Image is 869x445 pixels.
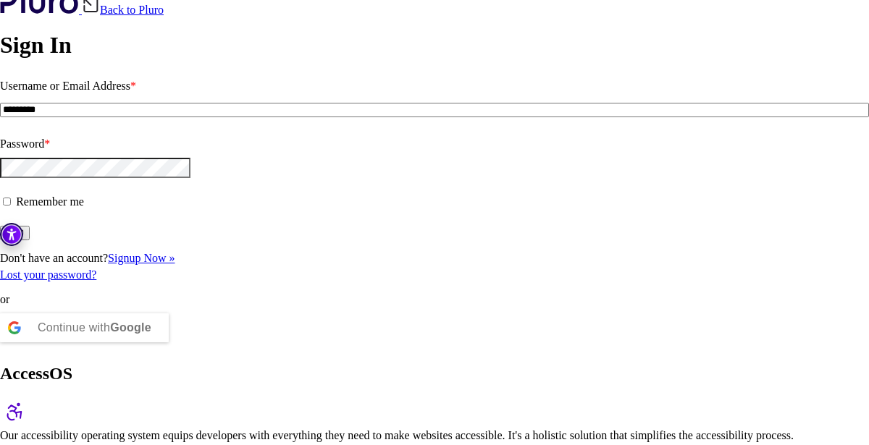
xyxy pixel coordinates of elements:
[3,198,11,205] input: Remember me
[38,313,151,342] div: Continue with
[110,321,151,334] b: Google
[82,4,164,16] a: Back to Pluro
[108,252,175,264] a: Signup Now »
